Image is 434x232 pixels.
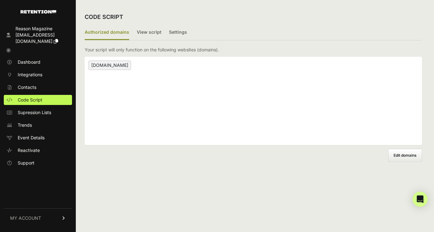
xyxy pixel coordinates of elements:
[4,208,72,228] a: MY ACCOUNT
[18,59,40,65] span: Dashboard
[18,122,32,128] span: Trends
[18,72,42,78] span: Integrations
[88,61,131,70] span: [DOMAIN_NAME]
[18,147,40,154] span: Reactivate
[85,47,219,53] p: Your script will only function on the following websites (domains).
[18,84,36,90] span: Contacts
[4,24,72,46] a: Reason Magazine [EMAIL_ADDRESS][DOMAIN_NAME]
[18,97,42,103] span: Code Script
[394,153,417,158] span: Edit domains
[21,10,56,14] img: Retention.com
[4,158,72,168] a: Support
[85,25,129,40] label: Authorized domains
[18,109,51,116] span: Supression Lists
[4,82,72,92] a: Contacts
[169,25,187,40] label: Settings
[137,25,161,40] label: View script
[4,145,72,155] a: Reactivate
[4,70,72,80] a: Integrations
[4,133,72,143] a: Event Details
[10,215,41,221] span: MY ACCOUNT
[15,26,69,32] div: Reason Magazine
[4,95,72,105] a: Code Script
[18,135,45,141] span: Event Details
[85,13,123,21] h2: CODE SCRIPT
[4,120,72,130] a: Trends
[4,107,72,118] a: Supression Lists
[4,57,72,67] a: Dashboard
[15,32,55,44] span: [EMAIL_ADDRESS][DOMAIN_NAME]
[18,160,34,166] span: Support
[413,192,428,207] div: Open Intercom Messenger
